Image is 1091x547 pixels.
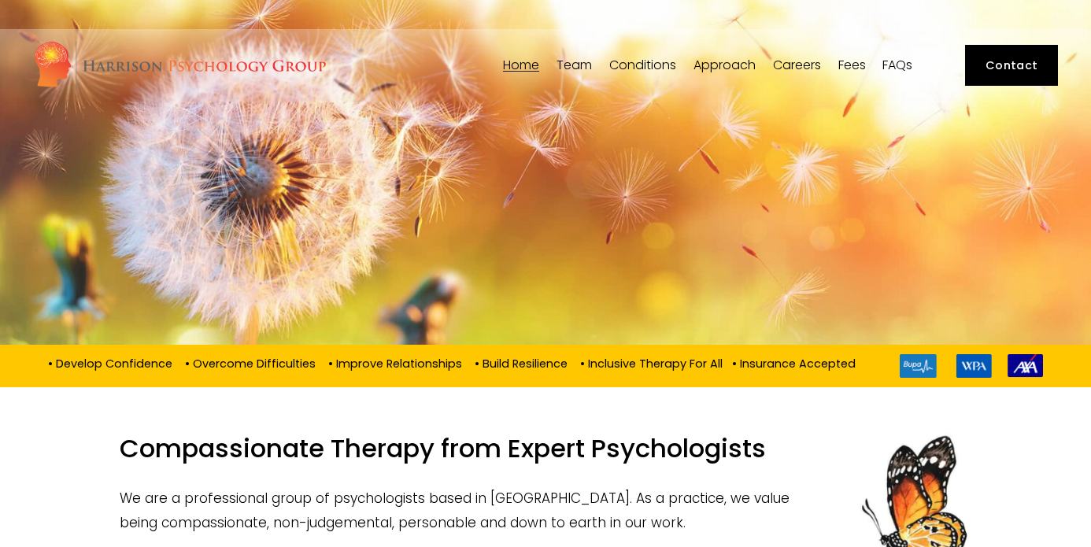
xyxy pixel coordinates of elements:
a: Contact [965,45,1059,87]
a: Fees [838,58,866,73]
a: folder dropdown [693,58,756,73]
span: Team [557,59,592,72]
a: folder dropdown [609,58,676,73]
img: Harrison Psychology Group [33,40,327,91]
a: Careers [773,58,821,73]
p: • Develop Confidence • Overcome Difficulties • Improve Relationships • Build Resilience • Inclusi... [48,354,856,371]
span: Conditions [609,59,676,72]
a: FAQs [882,58,912,73]
span: Approach [693,59,756,72]
a: folder dropdown [557,58,592,73]
p: We are a professional group of psychologists based in [GEOGRAPHIC_DATA]. As a practice, we value ... [120,486,971,534]
a: Home [503,58,539,73]
h1: Compassionate Therapy from Expert Psychologists [120,433,971,474]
